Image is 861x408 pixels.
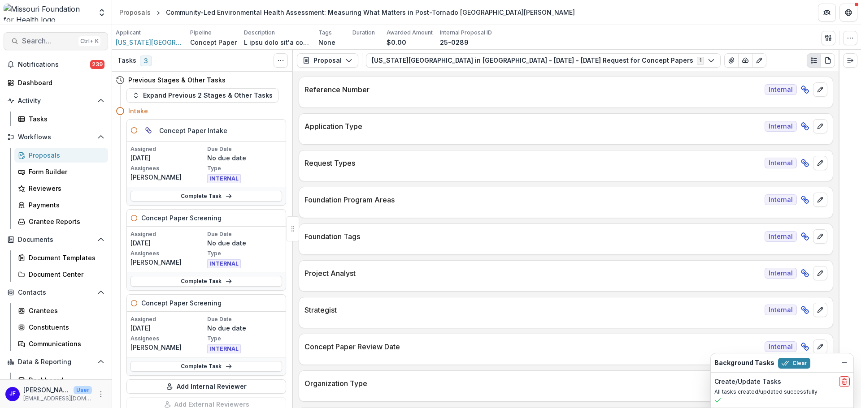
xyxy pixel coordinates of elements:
p: Type [207,249,282,258]
div: Proposals [119,8,151,17]
a: Complete Task [130,361,282,372]
p: [EMAIL_ADDRESS][DOMAIN_NAME] [23,395,92,403]
h5: Concept Paper Screening [141,298,222,308]
p: No due date [207,153,282,163]
p: [DATE] [130,153,205,163]
span: 239 [90,60,104,69]
p: Pipeline [190,29,212,37]
p: 25-0289 [440,38,469,47]
a: Proposals [116,6,154,19]
p: Type [207,164,282,172]
p: Assigned [130,230,205,238]
a: Grantees [14,303,108,318]
a: Constituents [14,320,108,335]
button: [US_STATE][GEOGRAPHIC_DATA] in [GEOGRAPHIC_DATA] - [DATE] - [DATE] Request for Concept Papers1 [366,53,721,68]
button: edit [813,266,827,280]
div: Jean Freeman-Crawford [9,391,16,397]
span: Internal [765,268,797,279]
div: Grantee Reports [29,217,101,226]
h2: Background Tasks [714,359,774,367]
span: Notifications [18,61,90,69]
p: Due Date [207,315,282,323]
a: Tasks [14,112,108,126]
h3: Tasks [117,57,136,64]
span: Data & Reporting [18,358,94,366]
button: Get Help [839,4,857,21]
p: Internal Proposal ID [440,29,492,37]
h5: Concept Paper Intake [159,126,227,135]
h4: Previous Stages & Other Tasks [128,75,226,85]
div: Dashboard [18,78,101,87]
span: Internal [765,341,797,352]
p: Awarded Amount [387,29,433,37]
span: Contacts [18,289,94,296]
span: Workflows [18,133,94,141]
a: Document Center [14,267,108,282]
button: Proposal [297,53,358,68]
div: Dashboard [29,375,101,385]
span: Internal [765,231,797,242]
button: edit [813,339,827,354]
a: Proposals [14,148,108,163]
button: Add Internal Reviewer [126,379,286,394]
p: Organization Type [304,378,774,389]
button: Open Documents [4,232,108,247]
button: Dismiss [839,357,850,368]
span: Internal [765,305,797,315]
p: User [74,386,92,394]
p: Due Date [207,145,282,153]
p: Applicant [116,29,141,37]
button: View Attached Files [724,53,739,68]
p: [PERSON_NAME] [130,258,205,267]
button: Expand Previous 2 Stages & Other Tasks [126,88,278,103]
p: [DATE] [130,238,205,248]
button: edit [813,193,827,207]
p: Assigned [130,315,205,323]
a: Communications [14,336,108,351]
div: Constituents [29,322,101,332]
button: PDF view [821,53,835,68]
button: edit [813,303,827,317]
p: Request Types [304,158,761,168]
button: Open Contacts [4,285,108,300]
button: edit [813,156,827,170]
span: 3 [140,56,152,66]
p: Concept Paper [190,38,237,47]
a: Grantee Reports [14,214,108,229]
span: INTERNAL [207,174,241,183]
div: Proposals [29,150,101,160]
button: Partners [818,4,836,21]
p: No due date [207,238,282,248]
p: [DATE] [130,323,205,333]
p: Foundation Tags [304,231,761,242]
h2: Create/Update Tasks [714,378,781,386]
p: Assignees [130,249,205,258]
p: Description [244,29,275,37]
div: Grantees [29,306,101,315]
div: Document Templates [29,253,101,262]
button: Notifications239 [4,57,108,72]
nav: breadcrumb [116,6,578,19]
button: Plaintext view [807,53,821,68]
button: Search... [4,32,108,50]
button: Edit as form [752,53,766,68]
button: Toggle View Cancelled Tasks [274,53,288,68]
div: Tasks [29,114,101,124]
div: Form Builder [29,167,101,176]
a: Complete Task [130,191,282,202]
a: Document Templates [14,250,108,265]
a: [US_STATE][GEOGRAPHIC_DATA] [116,38,183,47]
span: Search... [22,37,75,45]
p: Concept Paper Review Date [304,341,761,352]
span: Internal [765,121,797,132]
button: Open entity switcher [96,4,108,21]
p: Reference Number [304,84,761,95]
p: Strategist [304,305,761,315]
button: More [96,389,106,399]
p: Application Type [304,121,761,132]
button: edit [813,229,827,244]
div: Community-Led Environmental Health Assessment: Measuring What Matters in Post-Tornado [GEOGRAPHIC... [166,8,575,17]
p: All tasks created/updated successfully [714,388,850,396]
a: Reviewers [14,181,108,196]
